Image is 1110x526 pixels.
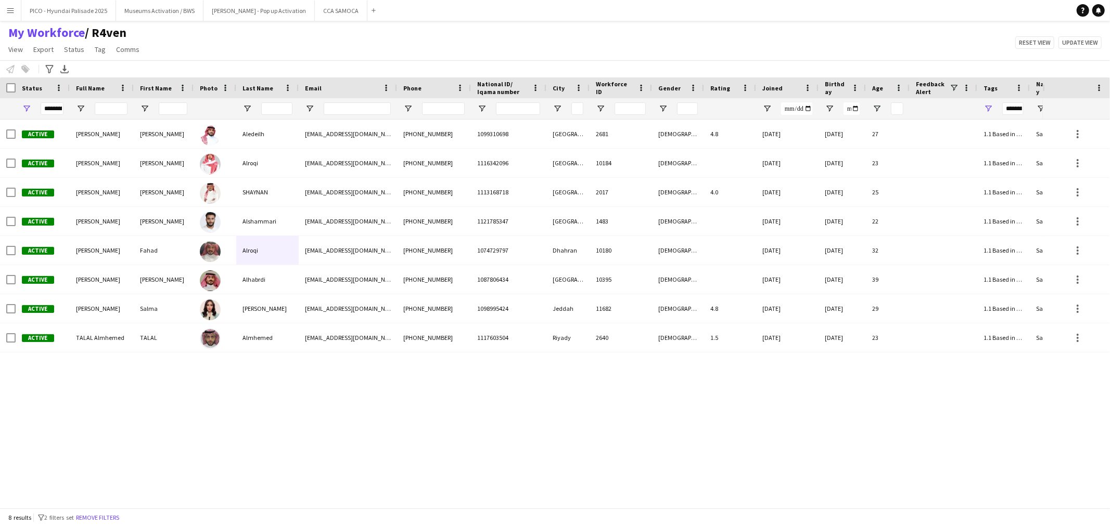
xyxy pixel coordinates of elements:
[76,104,85,113] button: Open Filter Menu
[200,328,221,349] img: TALAL Almhemed
[116,45,139,54] span: Comms
[116,1,203,21] button: Museums Activation / BWS
[134,149,194,177] div: [PERSON_NAME]
[477,104,487,113] button: Open Filter Menu
[546,207,590,235] div: [GEOGRAPHIC_DATA]
[477,334,508,341] span: 1117603504
[140,104,149,113] button: Open Filter Menu
[4,43,27,56] a: View
[652,120,704,148] div: [DEMOGRAPHIC_DATA]
[477,246,508,254] span: 1074729797
[76,130,120,138] span: [PERSON_NAME]
[704,120,756,148] div: 4.8
[76,334,124,341] span: TALAL Almhemed
[1058,36,1102,49] button: Update view
[236,120,299,148] div: Aledeilh
[819,323,866,352] div: [DATE]
[95,102,127,115] input: Full Name Filter Input
[403,84,422,92] span: Phone
[756,265,819,294] div: [DATE]
[236,149,299,177] div: Alroqi
[590,149,652,177] div: 10184
[200,212,221,233] img: Ali Alshammari
[1030,294,1087,323] div: Saudi
[22,218,54,226] span: Active
[762,104,772,113] button: Open Filter Menu
[477,188,508,196] span: 1113168718
[134,294,194,323] div: Salma
[866,207,910,235] div: 22
[64,45,84,54] span: Status
[43,63,56,75] app-action-btn: Advanced filters
[1030,323,1087,352] div: Saudi
[546,294,590,323] div: Jeddah
[1030,265,1087,294] div: Saudi
[200,241,221,262] img: Fahad Alroqi
[825,104,834,113] button: Open Filter Menu
[22,247,54,255] span: Active
[91,43,110,56] a: Tag
[315,1,367,21] button: CCA SAMOCA
[977,294,1030,323] div: 1.1 Based in [GEOGRAPHIC_DATA], 1.2 Based in [GEOGRAPHIC_DATA], 1.3 Based in [GEOGRAPHIC_DATA], 1...
[596,80,633,96] span: Workforce ID
[236,207,299,235] div: Alshammari
[590,323,652,352] div: 2640
[76,305,120,312] span: [PERSON_NAME]
[299,207,397,235] div: [EMAIL_ADDRESS][DOMAIN_NAME]
[200,84,218,92] span: Photo
[236,323,299,352] div: Almhemed
[590,207,652,235] div: 1483
[819,236,866,265] div: [DATE]
[977,149,1030,177] div: 1.1 Based in [GEOGRAPHIC_DATA], 2.2 English Level = 2/3 Good, Ex CCA/Eastern Perfumes, Presentable B
[29,43,58,56] a: Export
[236,178,299,206] div: SHAYNAN
[866,294,910,323] div: 29
[200,154,221,175] img: Ahmad Alroqi
[8,25,85,41] a: My Workforce
[866,149,910,177] div: 23
[756,178,819,206] div: [DATE]
[819,294,866,323] div: [DATE]
[76,275,120,283] span: [PERSON_NAME]
[22,276,54,284] span: Active
[112,43,144,56] a: Comms
[553,104,562,113] button: Open Filter Menu
[477,305,508,312] span: 1098995424
[652,265,704,294] div: [DEMOGRAPHIC_DATA]
[76,188,120,196] span: [PERSON_NAME]
[710,84,730,92] span: Rating
[299,120,397,148] div: [EMAIL_ADDRESS][DOMAIN_NAME]
[134,323,194,352] div: TALAL
[762,84,783,92] span: Joined
[781,102,812,115] input: Joined Filter Input
[756,120,819,148] div: [DATE]
[652,178,704,206] div: [DEMOGRAPHIC_DATA]
[596,104,605,113] button: Open Filter Menu
[866,236,910,265] div: 32
[756,294,819,323] div: [DATE]
[977,207,1030,235] div: 1.1 Based in [GEOGRAPHIC_DATA], 2.3 English Level = 3/3 Excellent , Ex CCA/Eastern Perfumes, Pres...
[977,178,1030,206] div: 1.1 Based in [GEOGRAPHIC_DATA], 2.3 English Level = 3/3 Excellent , DGCL Approved Pool , DGCL CHE...
[85,25,126,41] span: R4ven
[819,207,866,235] div: [DATE]
[1030,236,1087,265] div: Saudi
[977,323,1030,352] div: 1.1 Based in [GEOGRAPHIC_DATA], 2.2 English Level = 2/3 Good, Ex CCA/Eastern Perfumes, Presentable B
[819,120,866,148] div: [DATE]
[977,236,1030,265] div: 1.1 Based in [GEOGRAPHIC_DATA], 2.2 English Level = 2/3 Good, Ex CCA/Eastern Perfumes, Presentable B
[756,149,819,177] div: [DATE]
[159,102,187,115] input: First Name Filter Input
[590,178,652,206] div: 2017
[984,104,993,113] button: Open Filter Menu
[756,207,819,235] div: [DATE]
[397,178,471,206] div: [PHONE_NUMBER]
[299,178,397,206] div: [EMAIL_ADDRESS][DOMAIN_NAME]
[76,217,120,225] span: [PERSON_NAME]
[299,236,397,265] div: [EMAIL_ADDRESS][DOMAIN_NAME]
[704,294,756,323] div: 4.8
[1036,104,1045,113] button: Open Filter Menu
[22,305,54,313] span: Active
[1015,36,1054,49] button: Reset view
[261,102,292,115] input: Last Name Filter Input
[134,236,194,265] div: Fahad
[33,45,54,54] span: Export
